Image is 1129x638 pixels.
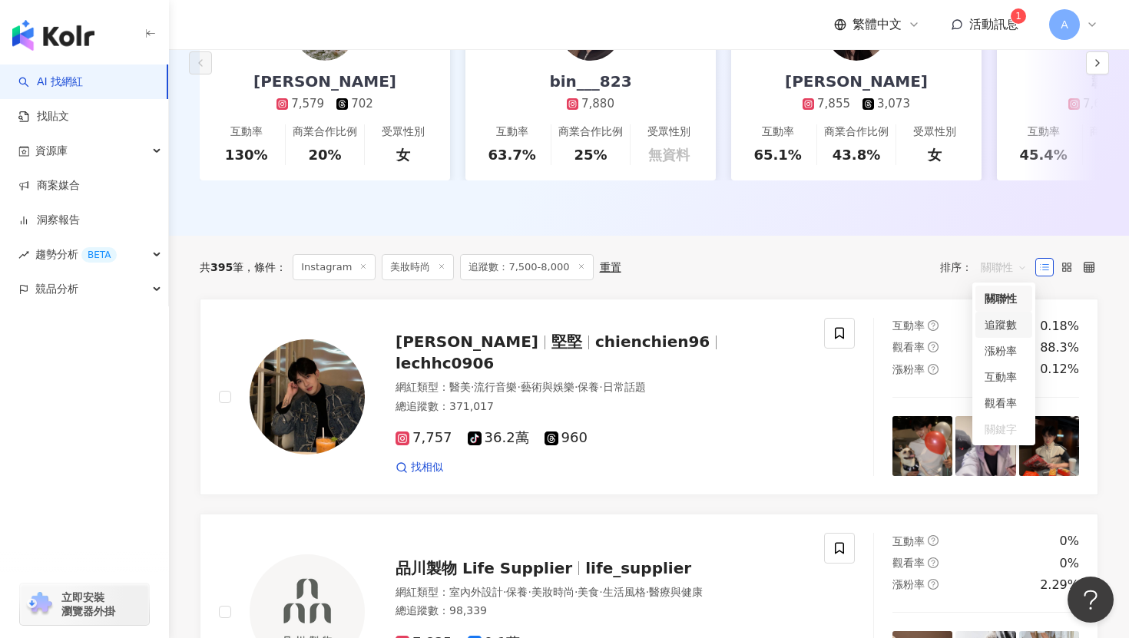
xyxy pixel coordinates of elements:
img: post-image [1019,416,1079,476]
div: 商業合作比例 [558,124,623,140]
sup: 1 [1011,8,1026,24]
span: question-circle [928,535,939,546]
span: 美妝時尚 [531,586,574,598]
span: 藝術與娛樂 [521,381,574,393]
span: Instagram [293,254,376,280]
span: · [574,586,578,598]
span: 活動訊息 [969,17,1018,31]
div: 觀看率 [985,395,1023,412]
div: 關聯性 [975,286,1032,312]
div: 互動率 [985,369,1023,385]
div: 0.12% [1040,361,1079,378]
div: 互動率 [230,124,263,140]
span: 追蹤數：7,500-8,000 [460,254,593,280]
span: 互動率 [892,319,925,332]
div: 互動率 [496,124,528,140]
div: 受眾性別 [382,124,425,140]
div: 漲粉率 [975,338,1032,364]
div: 網紅類型 ： [396,380,806,395]
div: 網紅類型 ： [396,585,806,600]
span: 960 [545,430,588,446]
span: 繁體中文 [853,16,902,33]
span: 1 [1015,11,1021,21]
span: 36.2萬 [468,430,529,446]
div: 關鍵字 [975,416,1032,442]
div: 25% [574,145,607,164]
span: 觀看率 [892,341,925,353]
span: 互動率 [892,535,925,547]
div: 重置 [600,261,621,273]
span: 關聯性 [981,255,1027,279]
span: 競品分析 [35,272,78,306]
div: 43.8% [833,145,880,164]
div: 關鍵字 [985,421,1023,438]
span: 品川製物 Life Supplier [396,559,572,577]
div: 追蹤數 [985,316,1023,333]
a: 洞察報告 [18,213,80,228]
div: 排序： [940,255,1035,279]
span: rise [18,250,29,260]
span: 找相似 [411,460,443,475]
div: 0.18% [1040,318,1079,335]
span: 保養 [578,381,599,393]
div: 商業合作比例 [293,124,357,140]
a: bin___8237,880互動率63.7%商業合作比例25%受眾性別無資料 [465,28,716,180]
img: post-image [955,416,1015,476]
div: 觀看率 [975,390,1032,416]
a: [PERSON_NAME]7,579702互動率130%商業合作比例20%受眾性別女 [200,28,450,180]
div: 受眾性別 [647,124,690,140]
a: KOL Avatar[PERSON_NAME]堅堅chienchien96lechhc0906網紅類型：醫美·流行音樂·藝術與娛樂·保養·日常話題總追蹤數：371,0177,75736.2萬96... [200,299,1098,496]
div: 追蹤數 [975,312,1032,338]
span: 趨勢分析 [35,237,117,272]
span: [PERSON_NAME] [396,332,538,351]
div: 7,855 [817,96,850,112]
span: 條件 ： [243,261,286,273]
div: 65.1% [753,145,801,164]
div: 商業合作比例 [824,124,889,140]
div: 7,579 [291,96,324,112]
div: 7,880 [581,96,614,112]
div: 3,073 [877,96,910,112]
span: · [599,586,602,598]
span: life_supplier [585,559,691,577]
span: · [503,586,506,598]
img: logo [12,20,94,51]
span: 漲粉率 [892,363,925,375]
a: searchAI 找網紅 [18,74,83,90]
img: chrome extension [25,592,55,617]
span: chienchien96 [595,332,710,351]
div: 7,684 [1083,96,1116,112]
div: 2.29% [1040,577,1079,593]
span: 漲粉率 [892,578,925,590]
span: · [517,381,520,393]
a: 找相似 [396,460,443,475]
span: A [1061,16,1068,33]
span: · [471,381,474,393]
span: lechhc0906 [396,354,494,372]
div: 女 [396,145,410,164]
span: 立即安裝 瀏覽器外掛 [61,590,115,618]
div: [PERSON_NAME] [770,71,943,92]
span: · [528,586,531,598]
span: question-circle [928,579,939,590]
div: 45.4% [1019,145,1067,164]
span: 觀看率 [892,557,925,569]
span: · [574,381,578,393]
a: 商案媒合 [18,178,80,193]
span: 生活風格 [603,586,646,598]
span: 醫療與健康 [649,586,703,598]
div: 互動率 [762,124,794,140]
div: 漲粉率 [985,342,1023,359]
span: question-circle [928,557,939,568]
div: 關聯性 [985,290,1023,307]
span: 395 [210,261,233,273]
span: question-circle [928,342,939,352]
div: [PERSON_NAME] [238,71,412,92]
div: bin___823 [534,71,647,92]
span: 室內外設計 [449,586,503,598]
img: KOL Avatar [250,339,365,455]
span: question-circle [928,364,939,375]
iframe: Help Scout Beacon - Open [1068,577,1114,623]
span: 保養 [506,586,528,598]
span: · [599,381,602,393]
